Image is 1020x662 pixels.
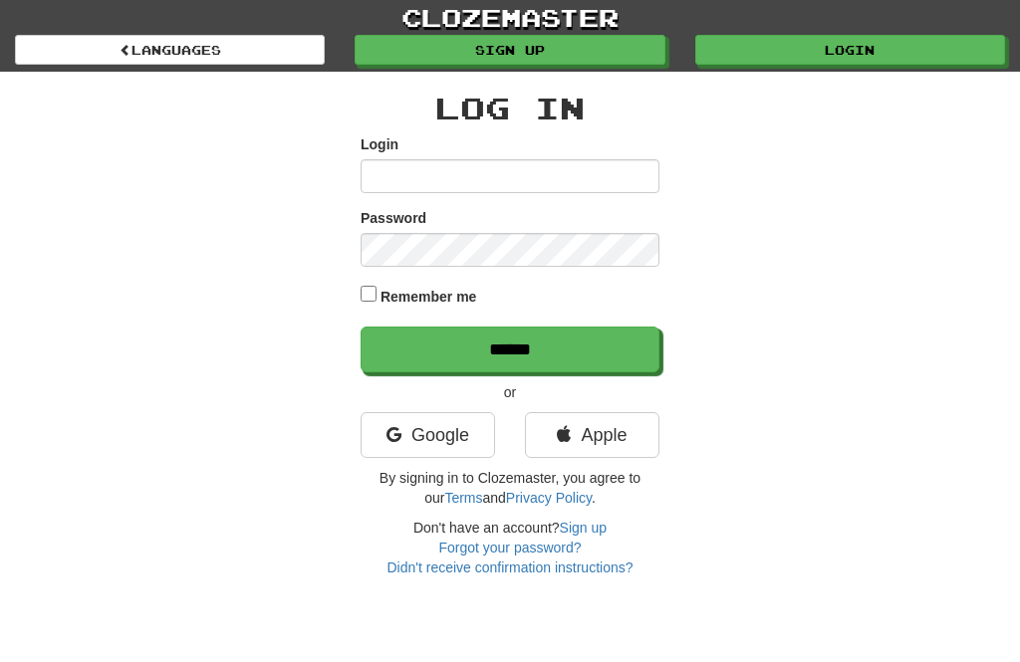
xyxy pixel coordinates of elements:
p: By signing in to Clozemaster, you agree to our and . [361,468,659,508]
a: Google [361,412,495,458]
div: Don't have an account? [361,518,659,577]
a: Login [695,35,1005,65]
p: or [361,382,659,402]
a: Languages [15,35,325,65]
a: Forgot your password? [438,540,581,555]
label: Remember me [381,287,477,307]
a: Apple [525,412,659,458]
a: Sign up [355,35,664,65]
a: Privacy Policy [506,490,592,506]
label: Password [361,208,426,228]
h2: Log In [361,92,659,124]
a: Didn't receive confirmation instructions? [386,559,633,575]
a: Terms [444,490,482,506]
label: Login [361,134,398,154]
a: Sign up [560,520,607,536]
